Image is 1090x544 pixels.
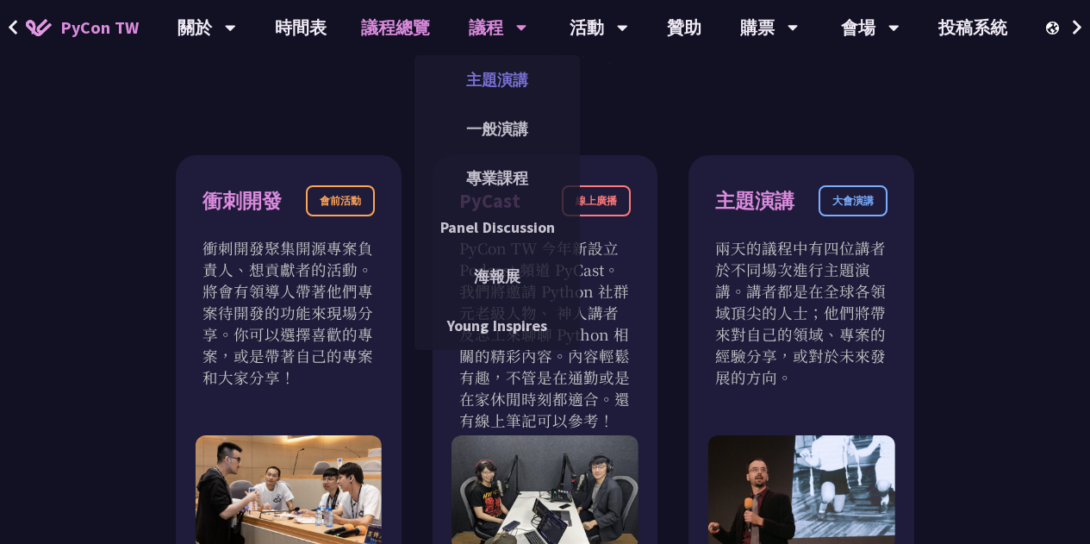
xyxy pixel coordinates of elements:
span: PyCon TW [60,15,139,41]
div: 會前活動 [306,185,375,216]
a: 海報展 [414,256,580,297]
a: 一般演講 [414,109,580,149]
div: 大會演講 [819,185,888,216]
div: 衝刺開發 [202,186,282,216]
div: 線上廣播 [562,185,631,216]
a: 主題演講 [414,59,580,100]
div: 主題演講 [715,186,794,216]
p: 兩天的議程中有四位講者於不同場次進行主題演講。講者都是在全球各領域頂尖的人士；他們將帶來對自己的領域、專案的經驗分享，或對於未來發展的方向。 [715,237,888,388]
a: 專業課程 [414,158,580,198]
a: PyCon TW [9,6,156,49]
p: 衝刺開發聚集開源專案負責人、想貢獻者的活動。將會有領導人帶著他們專案待開發的功能來現場分享。你可以選擇喜歡的專案，或是帶著自己的專案和大家分享！ [202,237,375,388]
img: Locale Icon [1046,22,1063,34]
img: Home icon of PyCon TW 2025 [26,19,52,36]
a: Panel Discussion [414,207,580,247]
a: Young Inspires [414,305,580,346]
